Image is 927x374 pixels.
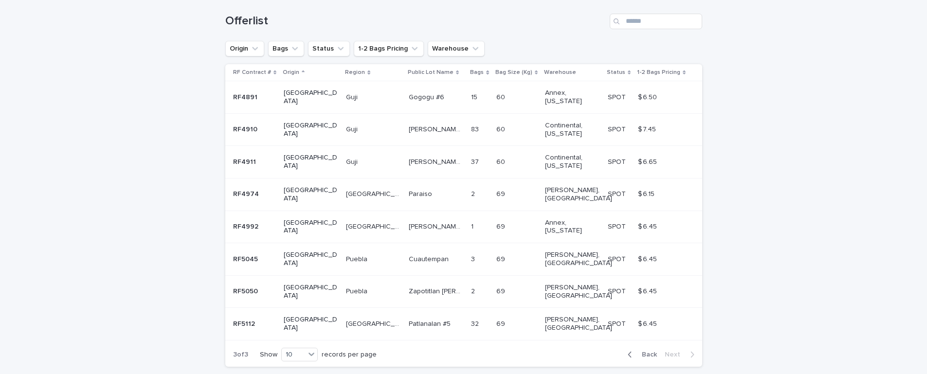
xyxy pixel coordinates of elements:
[496,124,507,134] p: 60
[471,91,479,102] p: 15
[471,221,475,231] p: 1
[471,318,481,328] p: 32
[284,122,338,138] p: [GEOGRAPHIC_DATA]
[636,351,657,358] span: Back
[346,188,402,198] p: [GEOGRAPHIC_DATA]
[637,67,680,78] p: 1-2 Bags Pricing
[283,67,299,78] p: Origin
[496,285,507,296] p: 69
[233,124,259,134] p: RF4910
[225,275,702,308] tr: RF5050RF5050 [GEOGRAPHIC_DATA]PueblaPuebla Zapotitlan [PERSON_NAME]Zapotitlan [PERSON_NAME] 22 69...
[233,318,257,328] p: RF5112
[610,14,702,29] input: Search
[496,156,507,166] p: 60
[284,284,338,300] p: [GEOGRAPHIC_DATA]
[225,243,702,276] tr: RF5045RF5045 [GEOGRAPHIC_DATA]PueblaPuebla CuautempanCuautempan 33 6969 [PERSON_NAME], [GEOGRAPHI...
[268,41,304,56] button: Bags
[233,156,258,166] p: RF4911
[409,318,453,328] p: Patlanalan #5
[284,219,338,235] p: [GEOGRAPHIC_DATA]
[233,91,259,102] p: RF4891
[225,14,606,28] h1: Offerlist
[225,81,702,114] tr: RF4891RF4891 [GEOGRAPHIC_DATA]GujiGuji Gogogu #6Gogogu #6 1515 6060 Annex, [US_STATE] SPOTSPOT $ ...
[233,67,271,78] p: RF Contract #
[408,67,454,78] p: Public Lot Name
[225,178,702,211] tr: RF4974RF4974 [GEOGRAPHIC_DATA][GEOGRAPHIC_DATA][GEOGRAPHIC_DATA] ParaisoParaiso 22 6969 [PERSON_N...
[346,221,402,231] p: [GEOGRAPHIC_DATA]
[346,124,360,134] p: Guji
[638,253,659,264] p: $ 6.45
[638,124,658,134] p: $ 7.45
[608,221,628,231] p: SPOT
[495,67,532,78] p: Bag Size (Kg)
[608,188,628,198] p: SPOT
[354,41,424,56] button: 1-2 Bags Pricing
[284,251,338,267] p: [GEOGRAPHIC_DATA]
[620,350,661,359] button: Back
[346,285,369,296] p: Puebla
[409,253,451,264] p: Cuautempan
[225,308,702,340] tr: RF5112RF5112 [GEOGRAPHIC_DATA][GEOGRAPHIC_DATA][GEOGRAPHIC_DATA] Patlanalan #5Patlanalan #5 3232 ...
[409,91,446,102] p: Gogogu #6
[638,221,659,231] p: $ 6.45
[638,156,659,166] p: $ 6.65
[346,156,360,166] p: Guji
[496,221,507,231] p: 69
[308,41,350,56] button: Status
[665,351,686,358] span: Next
[428,41,485,56] button: Warehouse
[608,285,628,296] p: SPOT
[496,91,507,102] p: 60
[225,113,702,146] tr: RF4910RF4910 [GEOGRAPHIC_DATA]GujiGuji [PERSON_NAME] Muda lot #1 Natural[PERSON_NAME] Muda lot #1...
[496,188,507,198] p: 69
[409,188,434,198] p: Paraiso
[638,285,659,296] p: $ 6.45
[409,156,465,166] p: Uraga Harsu Haro lot #3 Natural
[471,188,477,198] p: 2
[225,211,702,243] tr: RF4992RF4992 [GEOGRAPHIC_DATA][GEOGRAPHIC_DATA][GEOGRAPHIC_DATA] [PERSON_NAME] [PERSON_NAME][PERS...
[322,351,377,359] p: records per page
[608,318,628,328] p: SPOT
[233,188,261,198] p: RF4974
[470,67,484,78] p: Bags
[409,124,465,134] p: Uraga Goro Muda lot #1 Natural
[638,188,656,198] p: $ 6.15
[346,318,402,328] p: [GEOGRAPHIC_DATA]
[233,285,260,296] p: RF5050
[471,253,477,264] p: 3
[608,253,628,264] p: SPOT
[225,146,702,178] tr: RF4911RF4911 [GEOGRAPHIC_DATA]GujiGuji [PERSON_NAME] Harsu [PERSON_NAME] lot #3 Natural[PERSON_NA...
[608,91,628,102] p: SPOT
[225,41,264,56] button: Origin
[608,156,628,166] p: SPOT
[225,343,256,367] p: 3 of 3
[471,124,481,134] p: 83
[638,318,659,328] p: $ 6.45
[346,253,369,264] p: Puebla
[284,89,338,106] p: [GEOGRAPHIC_DATA]
[284,154,338,170] p: [GEOGRAPHIC_DATA]
[284,186,338,203] p: [GEOGRAPHIC_DATA]
[638,91,659,102] p: $ 6.50
[260,351,277,359] p: Show
[409,285,465,296] p: Zapotitlan de Mendez
[282,350,305,360] div: 10
[233,253,260,264] p: RF5045
[471,156,481,166] p: 37
[544,67,576,78] p: Warehouse
[608,124,628,134] p: SPOT
[607,67,625,78] p: Status
[284,316,338,332] p: [GEOGRAPHIC_DATA]
[346,91,360,102] p: Guji
[471,285,477,296] p: 2
[496,318,507,328] p: 69
[661,350,702,359] button: Next
[496,253,507,264] p: 69
[345,67,365,78] p: Region
[233,221,260,231] p: RF4992
[409,221,465,231] p: Jose Juarez Alonso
